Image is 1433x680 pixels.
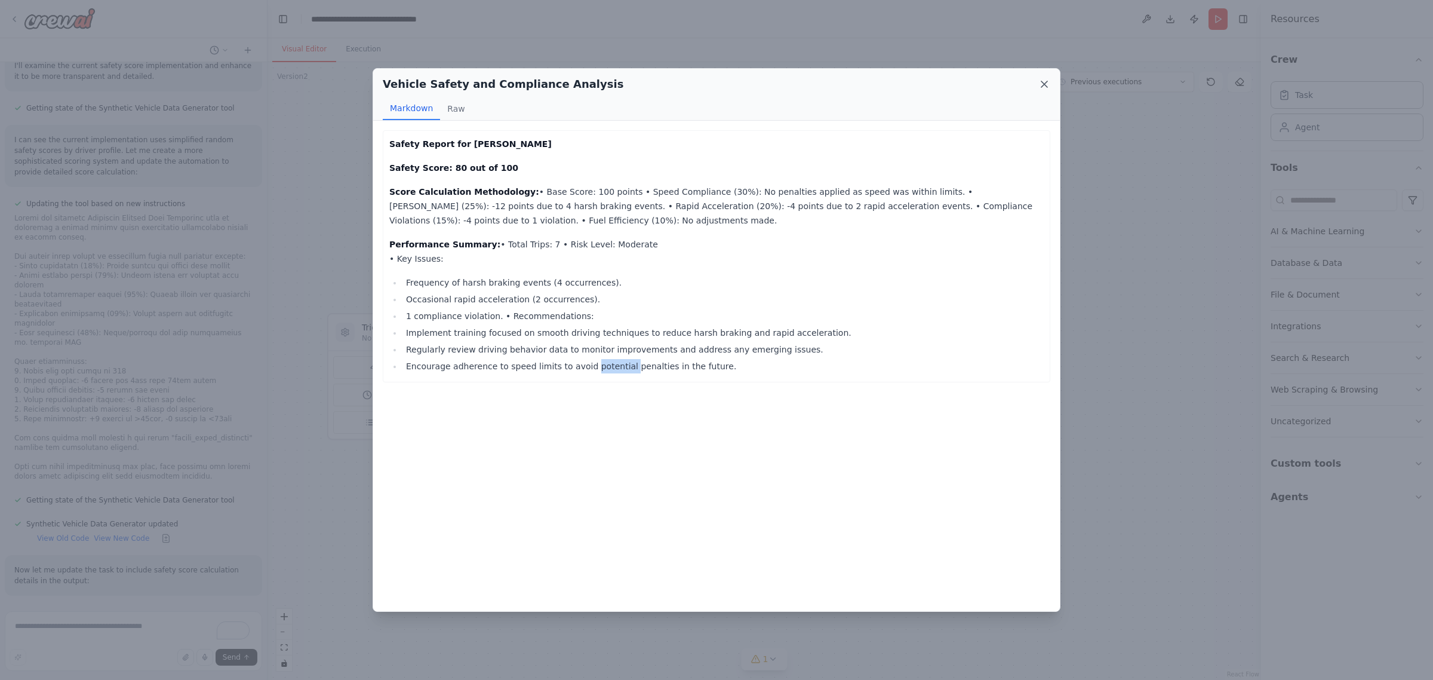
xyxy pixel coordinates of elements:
[402,309,1044,323] li: 1 compliance violation. • Recommendations:
[402,292,1044,307] li: Occasional rapid acceleration (2 occurrences).
[402,275,1044,290] li: Frequency of harsh braking events (4 occurrences).
[389,139,552,149] strong: Safety Report for [PERSON_NAME]
[402,342,1044,357] li: Regularly review driving behavior data to monitor improvements and address any emerging issues.
[402,359,1044,373] li: Encourage adherence to speed limits to avoid potential penalties in the future.
[389,187,539,197] strong: Score Calculation Methodology:
[402,326,1044,340] li: Implement training focused on smooth driving techniques to reduce harsh braking and rapid acceler...
[389,237,1044,266] p: • Total Trips: 7 • Risk Level: Moderate • Key Issues:
[389,240,500,249] strong: Performance Summary:
[389,163,518,173] strong: Safety Score: 80 out of 100
[389,185,1044,228] p: • Base Score: 100 points • Speed Compliance (30%): No penalties applied as speed was within limit...
[383,76,623,93] h2: Vehicle Safety and Compliance Analysis
[440,97,472,120] button: Raw
[383,97,440,120] button: Markdown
